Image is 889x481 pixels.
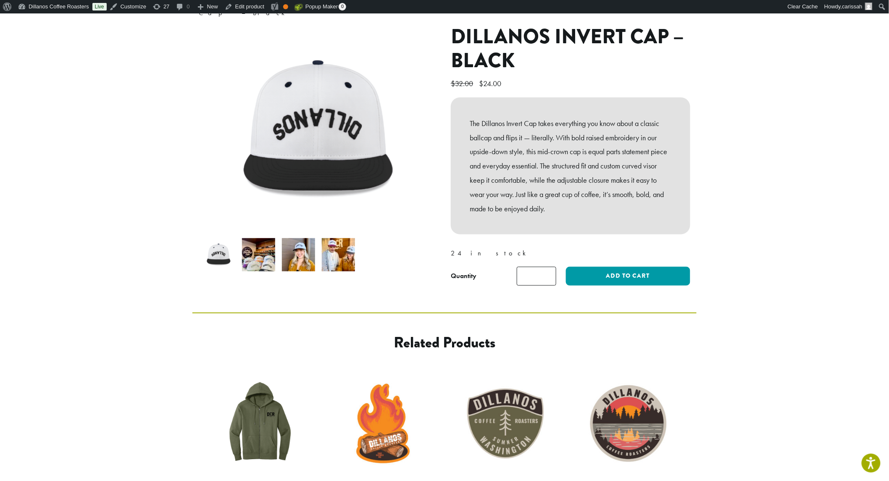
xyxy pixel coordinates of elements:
[339,3,346,11] span: 0
[242,238,275,271] img: Dillanos Invert Cap - Black - Image 2
[451,25,690,73] h1: Dillanos Invert Cap – Black
[455,373,557,475] img: Dillanos-Badge-Sticker-300x300.jpg
[332,373,434,475] img: Fireside-Sticker-300x300.jpg
[566,267,690,286] button: Add to cart
[451,79,455,88] span: $
[578,373,680,475] img: DCR-Round-Tree-Lake-Reflect-300x300.jpg
[283,4,288,9] div: OK
[470,116,671,216] p: The Dillanos Invert Cap takes everything you know about a classic ballcap and flips it — literall...
[209,373,311,475] img: DCR-Dillanos-Zip-Up-Hoodie-Military-Green.png
[842,3,863,10] span: carissah
[479,79,483,88] span: $
[479,79,503,88] bdi: 24.00
[517,267,556,286] input: Product quantity
[451,247,690,260] p: 24 in stock
[282,238,315,271] img: Dillanos Invert Cap - Black - Image 3
[322,238,355,271] img: Dillanos Invert Cap - Black - Image 4
[451,79,475,88] bdi: 32.00
[92,3,107,11] a: Live
[260,334,629,352] h2: Related products
[451,271,476,281] div: Quantity
[202,238,235,271] img: Dillanos Invert Cap - Black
